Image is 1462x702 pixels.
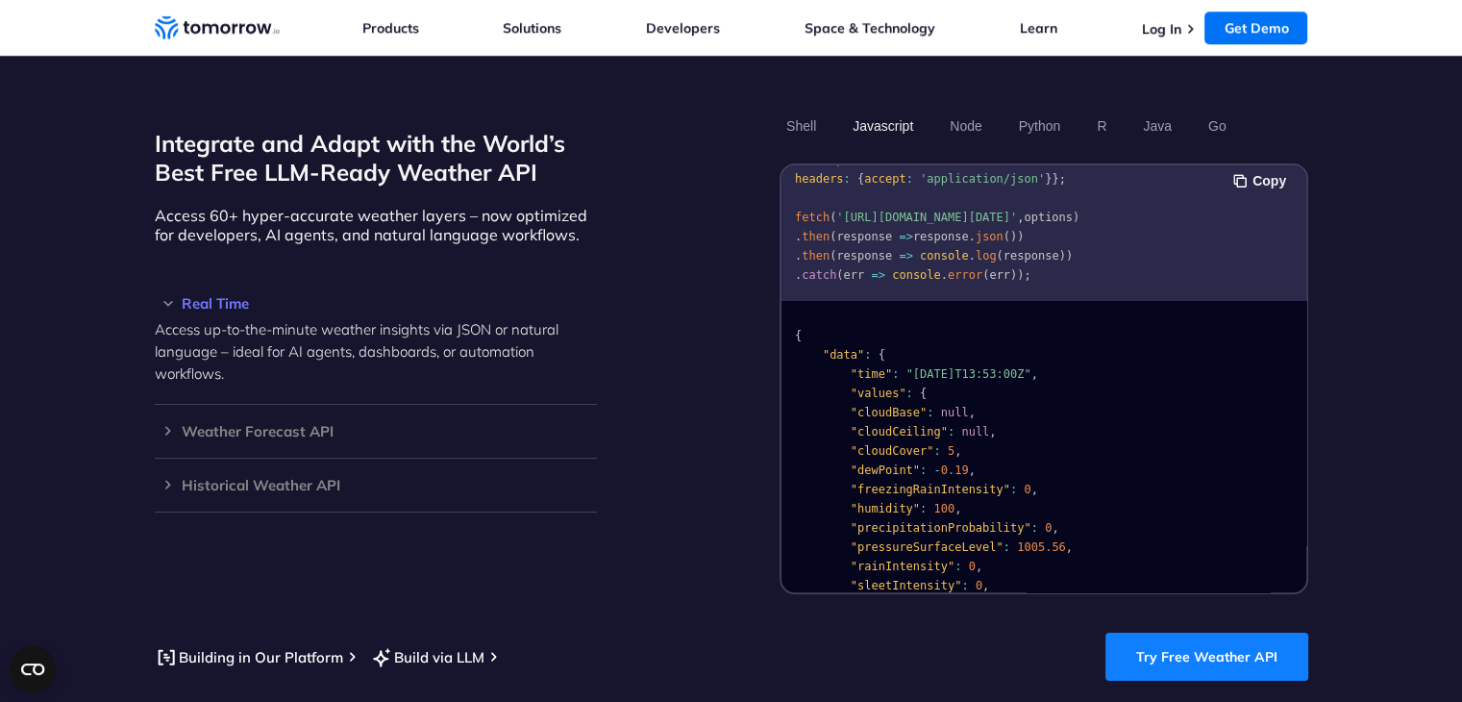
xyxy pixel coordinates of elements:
[830,249,836,263] span: (
[899,249,912,263] span: =>
[892,367,899,381] span: :
[850,540,1003,554] span: "pressureSurfaceLevel"
[1058,249,1065,263] span: )
[989,268,1010,282] span: err
[1030,483,1037,496] span: ,
[155,13,280,42] a: Home link
[905,387,912,400] span: :
[920,249,969,263] span: console
[933,464,940,477] span: -
[975,230,1003,243] span: json
[905,367,1030,381] span: "[DATE]T13:53:00Z"
[892,153,899,166] span: {
[155,424,597,439] h3: Weather Forecast API
[1011,110,1067,142] button: Python
[1003,249,1058,263] span: response
[155,296,597,311] h3: Real Time
[10,646,56,692] button: Open CMP widget
[864,172,905,186] span: accept
[920,502,927,515] span: :
[802,249,830,263] span: then
[982,579,989,592] span: ,
[370,645,484,669] a: Build via LLM
[1003,230,1009,243] span: (
[1003,540,1009,554] span: :
[802,230,830,243] span: then
[996,249,1003,263] span: (
[836,230,892,243] span: response
[989,153,996,166] span: ,
[871,268,884,282] span: =>
[920,387,927,400] span: {
[947,425,954,439] span: :
[954,502,961,515] span: ,
[1024,211,1073,224] span: options
[795,230,802,243] span: .
[850,579,961,592] span: "sleetIntensity"
[961,579,968,592] span: :
[920,464,927,477] span: :
[968,406,975,419] span: ,
[1141,20,1180,38] a: Log In
[1017,540,1066,554] span: 1005.56
[940,153,947,166] span: :
[982,268,989,282] span: (
[1020,19,1057,37] a: Learn
[802,268,836,282] span: catch
[830,153,879,166] span: options
[1065,540,1072,554] span: ,
[1204,12,1307,44] a: Get Demo
[1024,483,1030,496] span: 0
[843,268,864,282] span: err
[954,153,989,166] span: 'GET'
[850,560,954,573] span: "rainIntensity"
[975,560,981,573] span: ,
[1201,110,1232,142] button: Go
[1045,172,1052,186] span: }
[933,502,954,515] span: 100
[850,464,919,477] span: "dewPoint"
[1010,268,1017,282] span: )
[947,444,954,458] span: 5
[795,329,802,342] span: {
[850,387,905,400] span: "values"
[975,579,981,592] span: 0
[795,249,802,263] span: .
[836,268,843,282] span: (
[780,110,823,142] button: Shell
[905,172,912,186] span: :
[1009,483,1016,496] span: :
[155,645,343,669] a: Building in Our Platform
[795,211,830,224] span: fetch
[795,268,802,282] span: .
[1030,521,1037,535] span: :
[1010,230,1017,243] span: )
[1136,110,1178,142] button: Java
[830,211,836,224] span: (
[846,110,920,142] button: Javascript
[940,464,968,477] span: 0.19
[503,19,561,37] a: Solutions
[850,521,1030,535] span: "precipitationProbability"
[155,129,597,187] h2: Integrate and Adapt with the World’s Best Free LLM-Ready Weather API
[850,483,1009,496] span: "freezingRainIntensity"
[940,268,947,282] span: .
[830,230,836,243] span: (
[362,19,419,37] a: Products
[912,230,968,243] span: response
[850,444,933,458] span: "cloudCover"
[989,425,996,439] span: ,
[850,502,919,515] span: "humidity"
[968,560,975,573] span: 0
[836,249,892,263] span: response
[805,19,935,37] a: Space & Technology
[1030,367,1037,381] span: ,
[850,406,926,419] span: "cloudBase"
[155,478,597,492] h3: Historical Weather API
[968,249,975,263] span: .
[954,444,961,458] span: ,
[943,110,988,142] button: Node
[899,153,940,166] span: method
